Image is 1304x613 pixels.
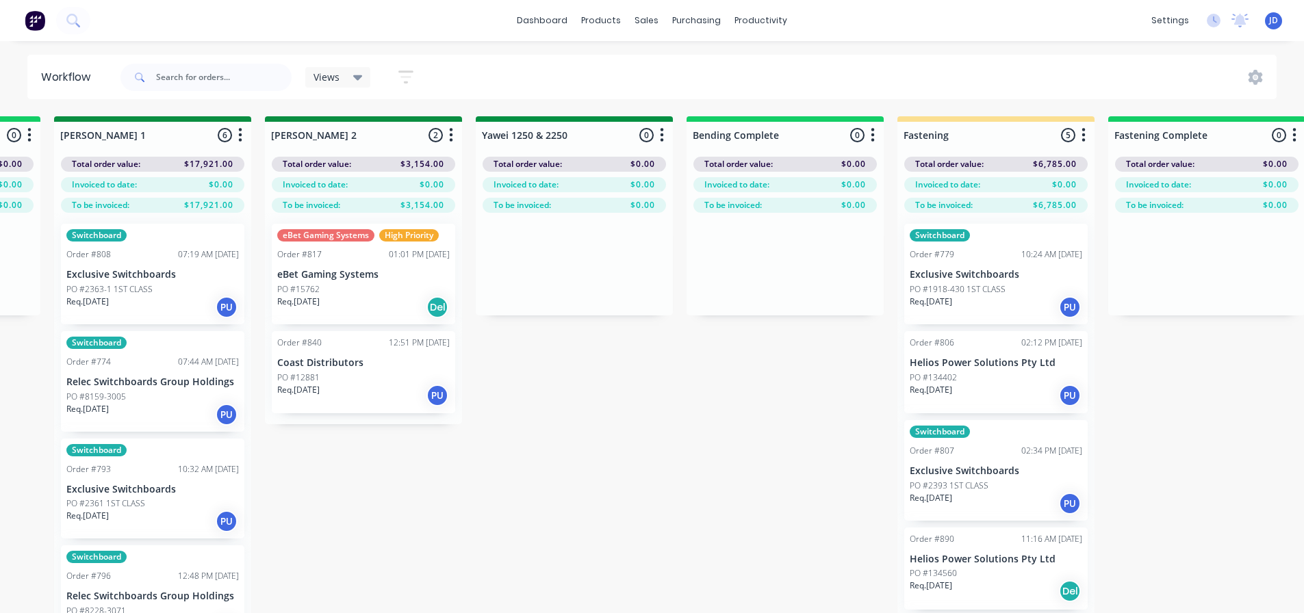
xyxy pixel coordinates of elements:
span: To be invoiced: [72,199,129,211]
div: Workflow [41,69,97,86]
div: PU [216,510,238,532]
span: $0.00 [420,179,444,191]
p: Helios Power Solutions Pty Ltd [910,553,1082,565]
div: PU [216,404,238,426]
div: 07:19 AM [DATE] [178,248,239,261]
div: SwitchboardOrder #80807:19 AM [DATE]Exclusive SwitchboardsPO #2363-1 1ST CLASSReq.[DATE]PU [61,224,244,324]
span: Views [314,70,340,84]
div: Switchboard [910,229,970,242]
div: Order #774 [66,356,111,368]
span: $6,785.00 [1033,158,1077,170]
span: $0.00 [841,179,866,191]
div: Switchboard [66,337,127,349]
div: Order #84012:51 PM [DATE]Coast DistributorsPO #12881Req.[DATE]PU [272,331,455,413]
div: SwitchboardOrder #77910:24 AM [DATE]Exclusive SwitchboardsPO #1918-430 1ST CLASSReq.[DATE]PU [904,224,1088,324]
div: PU [216,296,238,318]
div: SwitchboardOrder #80702:34 PM [DATE]Exclusive SwitchboardsPO #2393 1ST CLASSReq.[DATE]PU [904,420,1088,521]
span: Total order value: [283,158,351,170]
span: $3,154.00 [400,158,444,170]
div: 02:34 PM [DATE] [1021,445,1082,457]
div: Order #840 [277,337,322,349]
p: Req. [DATE] [66,296,109,308]
p: Exclusive Switchboards [66,269,239,281]
div: Switchboard [910,426,970,438]
span: $0.00 [630,179,655,191]
p: PO #12881 [277,371,320,384]
span: Total order value: [72,158,140,170]
span: Total order value: [704,158,773,170]
div: 02:12 PM [DATE] [1021,337,1082,349]
p: Req. [DATE] [910,296,952,308]
span: To be invoiced: [283,199,340,211]
div: Order #808 [66,248,111,261]
span: Invoiced to date: [283,179,348,191]
p: Helios Power Solutions Pty Ltd [910,357,1082,369]
span: Invoiced to date: [494,179,559,191]
p: Relec Switchboards Group Holdings [66,376,239,388]
span: To be invoiced: [494,199,551,211]
span: $0.00 [1263,179,1288,191]
span: $0.00 [630,158,655,170]
span: Invoiced to date: [72,179,137,191]
p: Req. [DATE] [910,492,952,504]
p: Exclusive Switchboards [66,484,239,495]
div: 12:51 PM [DATE] [389,337,450,349]
div: SwitchboardOrder #77407:44 AM [DATE]Relec Switchboards Group HoldingsPO #8159-3005Req.[DATE]PU [61,331,244,432]
p: eBet Gaming Systems [277,269,450,281]
div: Order #807 [910,445,954,457]
p: PO #134402 [910,371,957,384]
span: $0.00 [1263,199,1288,211]
div: SwitchboardOrder #79310:32 AM [DATE]Exclusive SwitchboardsPO #2361 1ST CLASSReq.[DATE]PU [61,439,244,539]
p: Coast Distributors [277,357,450,369]
span: Total order value: [1126,158,1194,170]
span: $0.00 [209,179,233,191]
span: $0.00 [841,199,866,211]
p: Req. [DATE] [66,403,109,415]
span: $17,921.00 [184,158,233,170]
p: PO #2363-1 1ST CLASS [66,283,153,296]
div: Order #817 [277,248,322,261]
div: PU [1059,493,1081,514]
div: sales [628,10,665,31]
span: $6,785.00 [1033,199,1077,211]
div: eBet Gaming Systems [277,229,374,242]
span: Invoiced to date: [1126,179,1191,191]
div: settings [1145,10,1196,31]
p: Req. [DATE] [277,384,320,396]
div: Order #779 [910,248,954,261]
div: High Priority [379,229,439,242]
span: $0.00 [630,199,655,211]
p: Exclusive Switchboards [910,269,1082,281]
div: Order #89011:16 AM [DATE]Helios Power Solutions Pty LtdPO #134560Req.[DATE]Del [904,527,1088,610]
div: 10:24 AM [DATE] [1021,248,1082,261]
div: Del [1059,580,1081,602]
img: Factory [25,10,45,31]
p: PO #2393 1ST CLASS [910,480,988,492]
span: To be invoiced: [1126,199,1184,211]
span: $3,154.00 [400,199,444,211]
div: productivity [728,10,794,31]
div: Order #793 [66,463,111,475]
p: PO #2361 1ST CLASS [66,497,145,510]
span: To be invoiced: [915,199,973,211]
a: dashboard [510,10,574,31]
span: Invoiced to date: [704,179,769,191]
p: Exclusive Switchboards [910,465,1082,477]
div: PU [1059,296,1081,318]
p: PO #134560 [910,567,957,579]
p: Req. [DATE] [910,579,952,592]
div: 11:16 AM [DATE] [1021,533,1082,545]
div: Order #890 [910,533,954,545]
div: Order #796 [66,570,111,582]
span: $0.00 [1263,158,1288,170]
span: $0.00 [841,158,866,170]
p: Req. [DATE] [277,296,320,308]
div: PU [426,384,448,406]
div: eBet Gaming SystemsHigh PriorityOrder #81701:01 PM [DATE]eBet Gaming SystemsPO #15762Req.[DATE]Del [272,224,455,324]
div: PU [1059,384,1081,406]
span: Total order value: [915,158,984,170]
div: purchasing [665,10,728,31]
span: $0.00 [1052,179,1077,191]
div: 01:01 PM [DATE] [389,248,450,261]
div: Switchboard [66,444,127,456]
